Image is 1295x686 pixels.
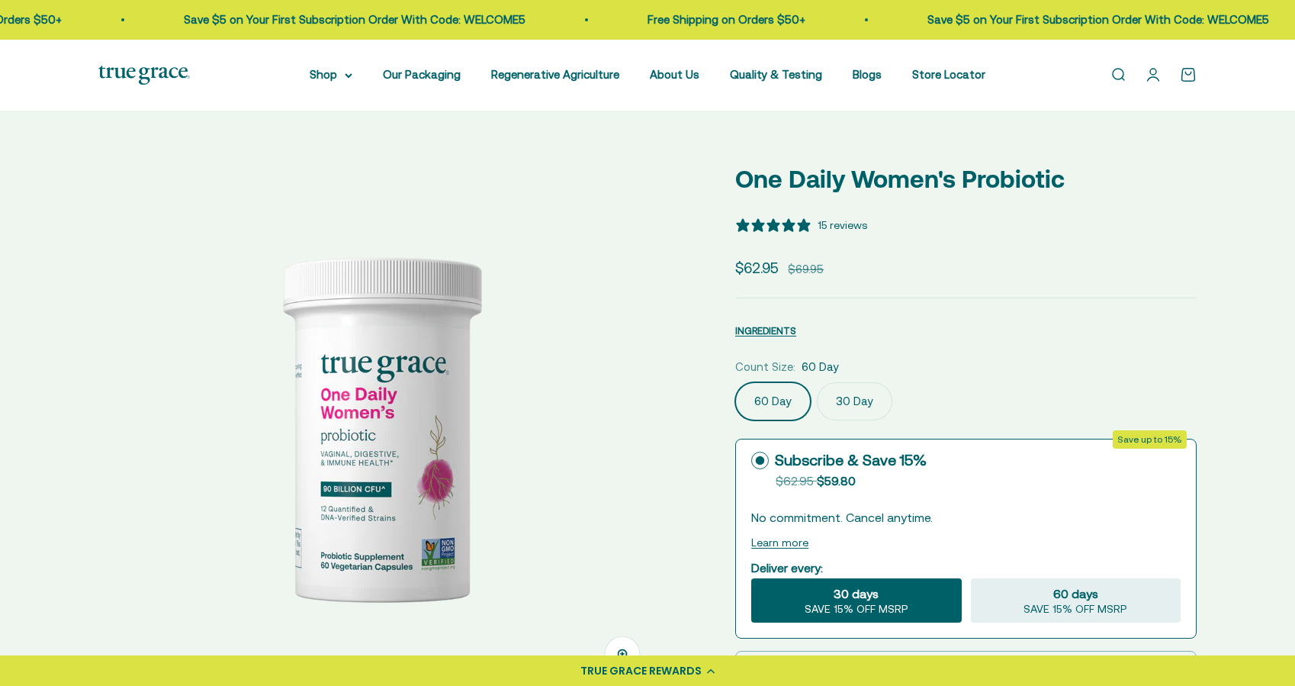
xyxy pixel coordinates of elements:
compare-at-price: $69.95 [788,260,824,279]
div: TRUE GRACE REWARDS [580,663,702,679]
span: INGREDIENTS [735,325,796,337]
span: 60 Day [802,358,839,376]
a: Regenerative Agriculture [491,68,619,81]
summary: Shop [310,66,352,84]
button: 5 stars, 15 ratings [735,217,867,233]
p: Save $5 on Your First Subscription Order With Code: WELCOME5 [159,11,501,29]
a: Our Packaging [383,68,461,81]
a: About Us [650,68,699,81]
p: Save $5 on Your First Subscription Order With Code: WELCOME5 [903,11,1245,29]
a: Store Locator [912,68,985,81]
legend: Count Size: [735,358,795,376]
div: 15 reviews [818,217,867,233]
a: Blogs [853,68,882,81]
a: Free Shipping on Orders $50+ [623,13,781,26]
a: Quality & Testing [730,68,822,81]
sale-price: $62.95 [735,256,779,279]
p: One Daily Women's Probiotic [735,159,1197,198]
button: INGREDIENTS [735,321,796,340]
